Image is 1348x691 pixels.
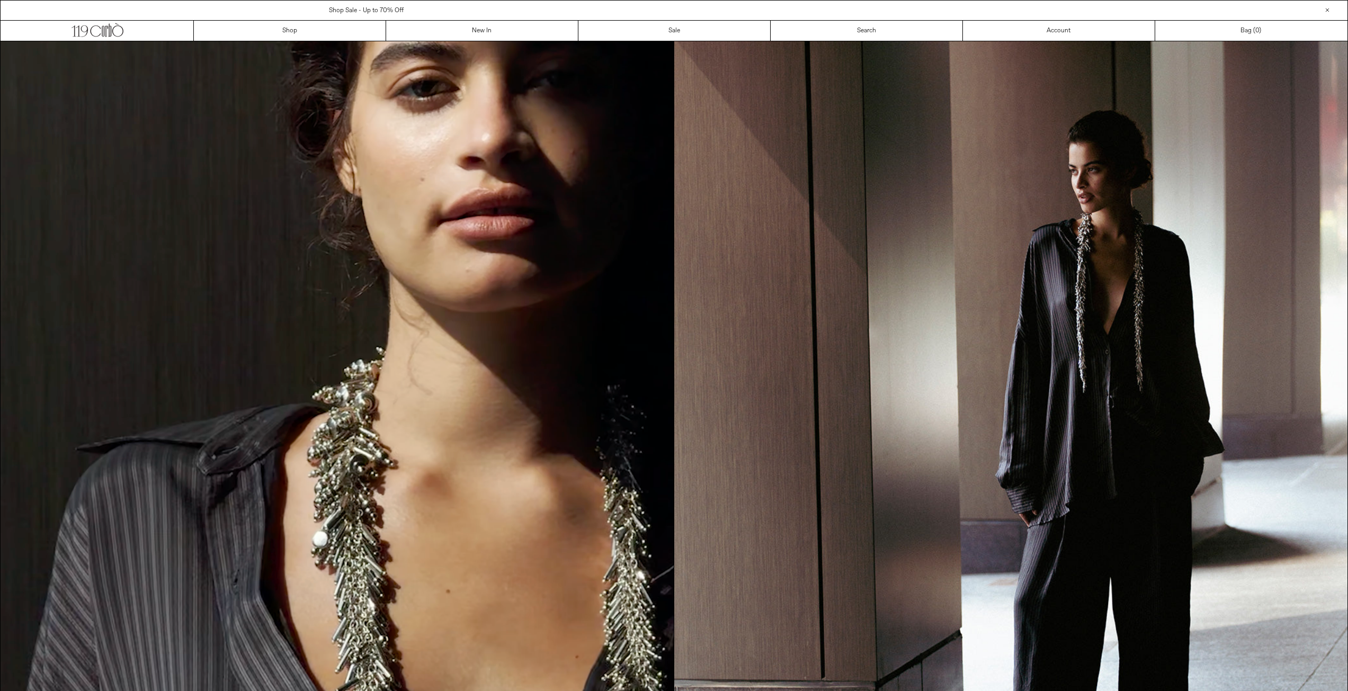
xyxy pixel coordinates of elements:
a: Bag () [1155,21,1347,41]
span: ) [1255,26,1261,35]
a: Shop Sale - Up to 70% Off [329,6,404,15]
a: Shop [194,21,386,41]
a: Search [771,21,963,41]
a: Account [963,21,1155,41]
a: Sale [578,21,771,41]
a: New In [386,21,578,41]
span: 0 [1255,26,1259,35]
